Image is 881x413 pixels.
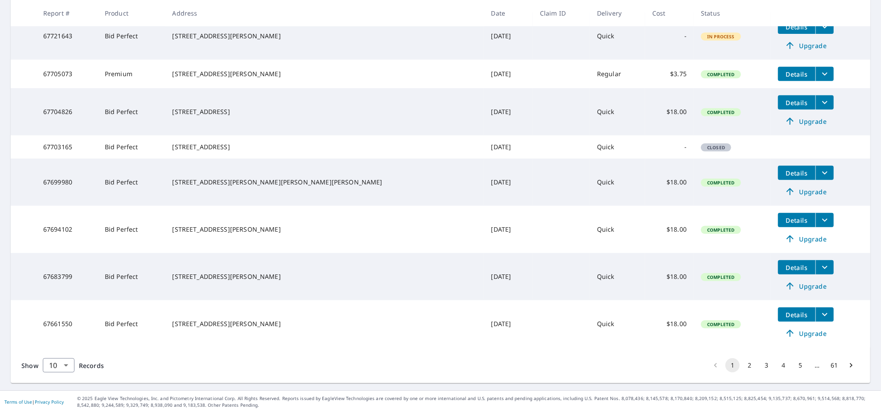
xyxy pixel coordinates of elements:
[783,328,828,339] span: Upgrade
[783,169,810,177] span: Details
[172,107,477,116] div: [STREET_ADDRESS]
[702,227,740,233] span: Completed
[778,20,815,34] button: detailsBtn-67721643
[702,71,740,78] span: Completed
[702,180,740,186] span: Completed
[98,300,165,348] td: Bid Perfect
[79,361,104,370] span: Records
[484,12,533,60] td: [DATE]
[702,144,730,151] span: Closed
[4,399,64,405] p: |
[783,216,810,225] span: Details
[778,260,815,274] button: detailsBtn-67683799
[484,60,533,88] td: [DATE]
[590,135,645,159] td: Quick
[645,159,694,206] td: $18.00
[98,206,165,253] td: Bid Perfect
[815,213,834,227] button: filesDropdownBtn-67694102
[98,135,165,159] td: Bid Perfect
[590,253,645,300] td: Quick
[783,233,828,244] span: Upgrade
[783,263,810,272] span: Details
[484,300,533,348] td: [DATE]
[4,399,32,405] a: Terms of Use
[645,12,694,60] td: -
[783,23,810,31] span: Details
[645,88,694,135] td: $18.00
[172,32,477,41] div: [STREET_ADDRESS][PERSON_NAME]
[36,135,98,159] td: 67703165
[36,88,98,135] td: 67704826
[98,159,165,206] td: Bid Perfect
[702,274,740,280] span: Completed
[590,60,645,88] td: Regular
[815,260,834,274] button: filesDropdownBtn-67683799
[645,60,694,88] td: $3.75
[815,95,834,110] button: filesDropdownBtn-67704826
[827,358,841,372] button: Go to page 61
[810,361,824,370] div: …
[172,272,477,281] div: [STREET_ADDRESS][PERSON_NAME]
[172,178,477,187] div: [STREET_ADDRESS][PERSON_NAME][PERSON_NAME][PERSON_NAME]
[815,307,834,322] button: filesDropdownBtn-67661550
[590,159,645,206] td: Quick
[778,307,815,322] button: detailsBtn-67661550
[778,166,815,180] button: detailsBtn-67699980
[844,358,858,372] button: Go to next page
[36,60,98,88] td: 67705073
[36,206,98,253] td: 67694102
[590,12,645,60] td: Quick
[783,281,828,291] span: Upgrade
[35,399,64,405] a: Privacy Policy
[484,135,533,159] td: [DATE]
[98,253,165,300] td: Bid Perfect
[778,114,834,128] a: Upgrade
[590,300,645,348] td: Quick
[778,232,834,246] a: Upgrade
[43,353,74,378] div: 10
[707,358,860,372] nav: pagination navigation
[98,12,165,60] td: Bid Perfect
[702,321,740,327] span: Completed
[36,300,98,348] td: 67661550
[98,88,165,135] td: Bid Perfect
[778,279,834,293] a: Upgrade
[778,67,815,81] button: detailsBtn-67705073
[778,38,834,53] a: Upgrade
[815,166,834,180] button: filesDropdownBtn-67699980
[783,116,828,127] span: Upgrade
[172,225,477,234] div: [STREET_ADDRESS][PERSON_NAME]
[778,326,834,340] a: Upgrade
[36,12,98,60] td: 67721643
[783,311,810,319] span: Details
[702,109,740,115] span: Completed
[725,358,740,372] button: page 1
[645,135,694,159] td: -
[778,184,834,199] a: Upgrade
[742,358,757,372] button: Go to page 2
[783,98,810,107] span: Details
[98,60,165,88] td: Premium
[702,33,740,40] span: In Process
[815,67,834,81] button: filesDropdownBtn-67705073
[36,159,98,206] td: 67699980
[645,300,694,348] td: $18.00
[484,159,533,206] td: [DATE]
[645,206,694,253] td: $18.00
[77,395,877,409] p: © 2025 Eagle View Technologies, Inc. and Pictometry International Corp. All Rights Reserved. Repo...
[783,40,828,51] span: Upgrade
[645,253,694,300] td: $18.00
[172,143,477,151] div: [STREET_ADDRESS]
[484,206,533,253] td: [DATE]
[783,186,828,197] span: Upgrade
[776,358,790,372] button: Go to page 4
[21,361,38,370] span: Show
[590,206,645,253] td: Quick
[778,213,815,227] button: detailsBtn-67694102
[36,253,98,300] td: 67683799
[172,319,477,328] div: [STREET_ADDRESS][PERSON_NAME]
[759,358,774,372] button: Go to page 3
[590,88,645,135] td: Quick
[778,95,815,110] button: detailsBtn-67704826
[43,358,74,372] div: Show 10 records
